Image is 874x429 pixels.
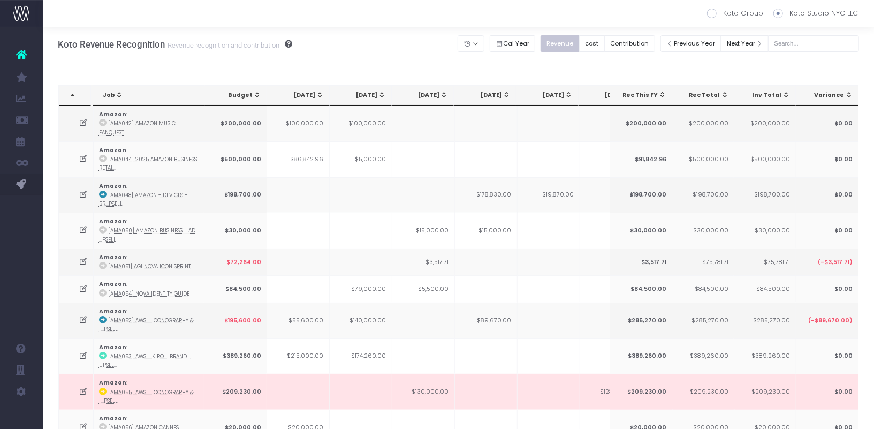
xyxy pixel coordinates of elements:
[99,182,126,190] strong: Amazon
[455,213,518,249] td: $15,000.00
[267,338,330,374] td: $215,000.00
[610,275,672,302] td: $84,500.00
[58,39,292,50] h3: Koto Revenue Recognition
[733,249,796,275] td: $75,781.71
[806,91,853,100] div: Variance
[733,338,796,374] td: $389,260.00
[610,177,672,213] td: $198,700.00
[204,106,267,141] td: $200,000.00
[99,217,126,225] strong: Amazon
[94,275,204,302] td: :
[99,146,126,154] strong: Amazon
[768,35,859,52] input: Search...
[108,290,189,297] abbr: [AMA054] Nova Identity Guide
[526,91,573,100] div: [DATE]
[733,303,796,338] td: $285,270.00
[796,275,858,302] td: $0.00
[672,374,734,410] td: $209,230.00
[204,275,267,302] td: $84,500.00
[99,192,187,207] abbr: [AMA048] Amazon - Devices - Brand - Upsell
[672,303,734,338] td: $285,270.00
[672,177,734,213] td: $198,700.00
[796,213,858,249] td: $0.00
[610,213,672,249] td: $30,000.00
[267,85,329,106] th: Apr 25: activate to sort column ascending
[99,110,126,118] strong: Amazon
[796,374,858,410] td: $0.00
[330,303,392,338] td: $140,000.00
[610,374,672,410] td: $209,230.00
[796,177,858,213] td: $0.00
[94,141,204,177] td: :
[707,8,763,19] label: Koto Group
[518,177,580,213] td: $19,870.00
[490,33,541,55] div: Small button group
[743,91,790,100] div: Inv Total
[579,85,641,106] th: Sep 25: activate to sort column ascending
[330,85,392,106] th: May 25: activate to sort column ascending
[672,249,734,275] td: $75,781.71
[204,303,267,338] td: $195,600.00
[541,33,660,55] div: Small button group
[94,177,204,213] td: :
[108,263,191,270] abbr: [AMA051] AGI Nova Icon Sprint
[59,85,92,106] th: : activate to sort column descending
[516,85,579,106] th: Aug 25: activate to sort column ascending
[610,141,672,177] td: $91,842.96
[720,35,769,52] button: Next Year
[13,408,29,424] img: images/default_profile_image.png
[733,177,796,213] td: $198,700.00
[277,91,323,100] div: [DATE]
[796,338,858,374] td: $0.00
[204,338,267,374] td: $389,260.00
[99,343,126,351] strong: Amazon
[773,8,858,19] label: Koto Studio NYC LLC
[604,35,655,52] button: Contribution
[796,85,859,106] th: Variance: activate to sort column ascending
[392,275,455,302] td: $5,500.00
[204,249,267,275] td: $72,264.00
[215,91,261,100] div: Budget
[392,85,454,106] th: Jun 25: activate to sort column ascending
[94,374,204,410] td: :
[93,85,207,106] th: Job: activate to sort column ascending
[339,91,386,100] div: [DATE]
[204,374,267,410] td: $209,230.00
[588,91,635,100] div: [DATE]
[734,85,796,106] th: Inv Total: activate to sort column ascending
[796,106,858,141] td: $0.00
[330,106,392,141] td: $100,000.00
[94,213,204,249] td: :
[454,85,516,106] th: Jul 25: activate to sort column ascending
[205,85,267,106] th: Budget: activate to sort column ascending
[94,338,204,374] td: :
[682,91,728,100] div: Rec Total
[99,156,197,171] abbr: [AMA044] 2025 Amazon Business Retainer
[455,303,518,338] td: $89,670.00
[610,338,672,374] td: $389,260.00
[610,249,672,275] td: $3,517.71
[99,120,176,136] abbr: [AMA042] Amazon Music FanQuest
[672,275,734,302] td: $84,500.00
[330,141,392,177] td: $5,000.00
[796,141,858,177] td: $0.00
[94,106,204,141] td: :
[672,106,734,141] td: $200,000.00
[580,374,643,410] td: $128,900.00
[455,177,518,213] td: $178,830.00
[94,303,204,338] td: :
[204,141,267,177] td: $500,000.00
[610,106,672,141] td: $200,000.00
[99,389,194,404] abbr: [AMA055] AWS - Iconography & Illustration Phase 2 - Brand - Upsell
[267,303,330,338] td: $55,600.00
[330,275,392,302] td: $79,000.00
[672,141,734,177] td: $500,000.00
[463,91,510,100] div: [DATE]
[99,317,194,333] abbr: [AMA052] AWS - Iconography & Illustration - Brand - Upsell
[392,374,455,410] td: $130,000.00
[579,35,605,52] button: cost
[392,249,455,275] td: $3,517.71
[620,91,666,100] div: Rec This FY
[733,106,796,141] td: $200,000.00
[99,253,126,261] strong: Amazon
